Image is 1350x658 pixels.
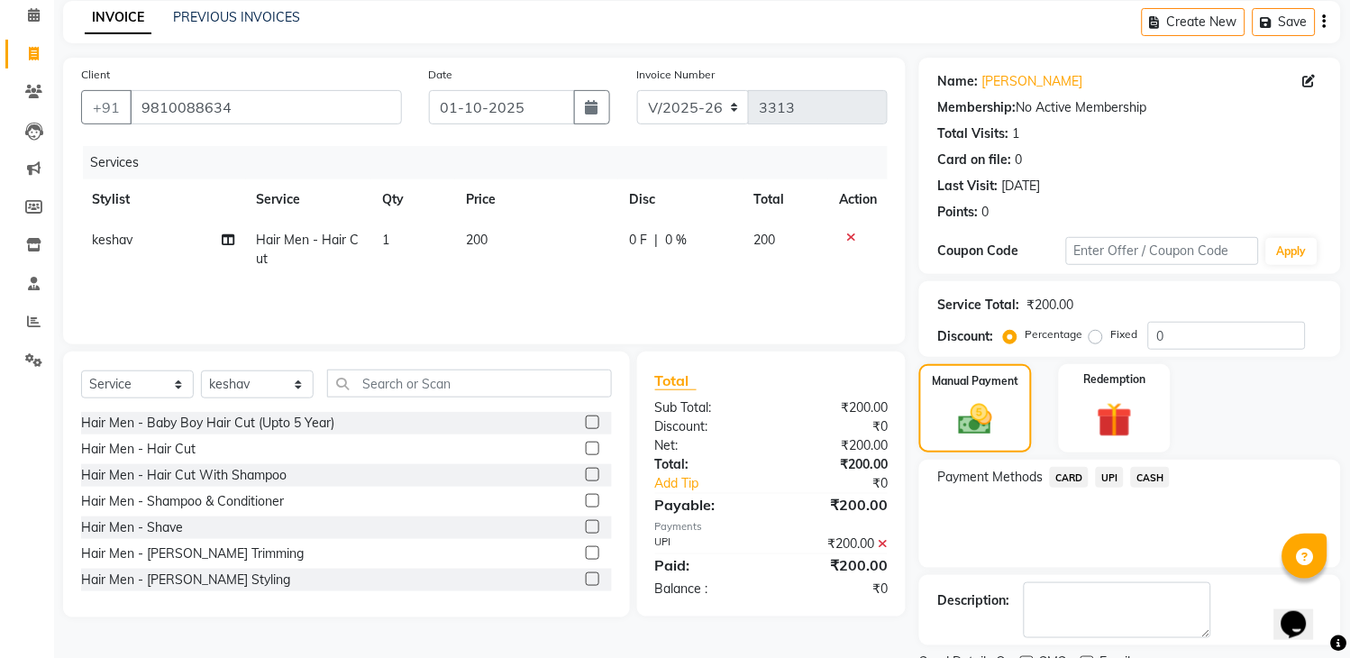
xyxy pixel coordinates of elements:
span: Total [655,371,697,390]
div: Last Visit: [937,177,998,196]
label: Date [429,67,453,83]
input: Search or Scan [327,370,612,398]
div: ₹0 [771,417,901,436]
div: Balance : [642,580,771,599]
div: Hair Men - [PERSON_NAME] Styling [81,571,290,589]
div: 1 [1012,124,1019,143]
span: CASH [1131,467,1170,488]
input: Enter Offer / Coupon Code [1066,237,1259,265]
span: | [654,231,658,250]
div: ₹200.00 [771,535,901,553]
div: Card on file: [937,151,1011,169]
div: Coupon Code [937,242,1066,260]
span: 200 [754,232,776,248]
img: _gift.svg [1086,398,1143,442]
div: Membership: [937,98,1016,117]
img: _cash.svg [948,400,1002,439]
span: CARD [1050,467,1089,488]
th: Action [828,179,888,220]
button: Create New [1142,8,1245,36]
div: ₹200.00 [771,494,901,516]
label: Client [81,67,110,83]
div: Paid: [642,554,771,576]
th: Total [743,179,828,220]
div: Hair Men - [PERSON_NAME] Trimming [81,544,304,563]
th: Price [455,179,618,220]
label: Fixed [1110,326,1137,343]
div: Net: [642,436,771,455]
div: [DATE] [1001,177,1040,196]
span: Hair Men - Hair Cut [257,232,360,267]
th: Qty [371,179,455,220]
a: [PERSON_NAME] [981,72,1082,91]
input: Search by Name/Mobile/Email/Code [130,90,402,124]
th: Stylist [81,179,246,220]
span: keshav [92,232,132,248]
button: Save [1253,8,1316,36]
div: Hair Men - Hair Cut With Shampoo [81,466,287,485]
div: Sub Total: [642,398,771,417]
div: Hair Men - Hair Cut [81,440,196,459]
div: UPI [642,535,771,553]
th: Service [246,179,372,220]
div: ₹200.00 [771,398,901,417]
div: Hair Men - Baby Boy Hair Cut (Upto 5 Year) [81,414,334,433]
div: Name: [937,72,978,91]
div: 0 [981,203,989,222]
span: 200 [466,232,488,248]
div: Points: [937,203,978,222]
div: Discount: [642,417,771,436]
span: 0 % [665,231,687,250]
a: Add Tip [642,474,793,493]
div: Payable: [642,494,771,516]
div: Total Visits: [937,124,1008,143]
div: Total: [642,455,771,474]
span: 0 F [629,231,647,250]
div: Discount: [937,327,993,346]
div: ₹200.00 [771,554,901,576]
button: +91 [81,90,132,124]
div: ₹200.00 [771,436,901,455]
button: Apply [1266,238,1318,265]
div: 0 [1015,151,1022,169]
div: ₹0 [793,474,901,493]
iframe: chat widget [1274,586,1332,640]
div: Payments [655,519,889,535]
label: Invoice Number [637,67,716,83]
div: ₹200.00 [1026,296,1073,315]
label: Redemption [1083,371,1145,388]
th: Disc [618,179,743,220]
span: 1 [382,232,389,248]
div: Hair Men - Shampoo & Conditioner [81,492,284,511]
div: Hair Men - Shave [81,518,183,537]
span: UPI [1096,467,1124,488]
label: Percentage [1025,326,1082,343]
div: No Active Membership [937,98,1323,117]
div: Services [83,146,901,179]
span: Payment Methods [937,468,1043,487]
a: INVOICE [85,2,151,34]
div: ₹200.00 [771,455,901,474]
div: Description: [937,591,1009,610]
label: Manual Payment [933,373,1019,389]
a: PREVIOUS INVOICES [173,9,300,25]
div: ₹0 [771,580,901,599]
div: Service Total: [937,296,1019,315]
